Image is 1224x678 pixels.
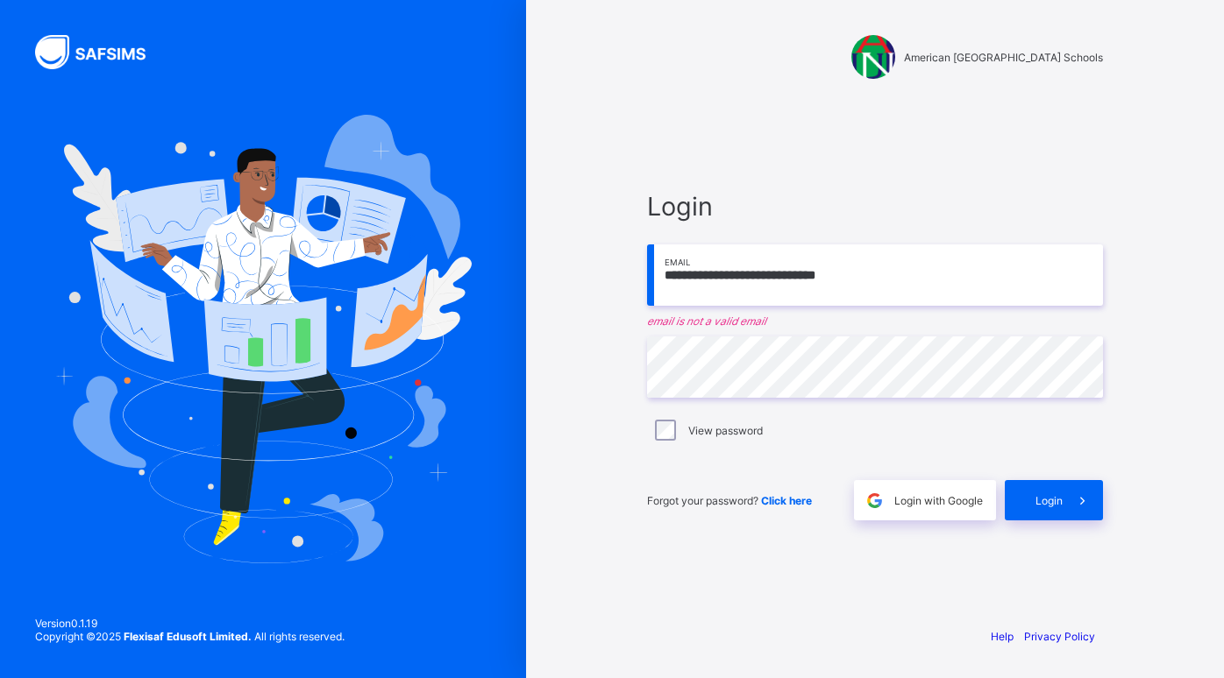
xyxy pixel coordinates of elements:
[761,494,812,507] a: Click here
[647,314,1103,328] em: email is not a valid email
[124,630,252,643] strong: Flexisaf Edusoft Limited.
[35,630,345,643] span: Copyright © 2025 All rights reserved.
[904,51,1103,64] span: American [GEOGRAPHIC_DATA] Schools
[894,494,983,507] span: Login with Google
[688,424,763,437] label: View password
[991,630,1014,643] a: Help
[35,617,345,630] span: Version 0.1.19
[1024,630,1095,643] a: Privacy Policy
[35,35,167,69] img: SAFSIMS Logo
[865,491,885,511] img: google.396cfc9801f0270233282035f929180a.svg
[647,494,812,507] span: Forgot your password?
[54,115,472,563] img: Hero Image
[647,191,1103,222] span: Login
[1035,494,1063,507] span: Login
